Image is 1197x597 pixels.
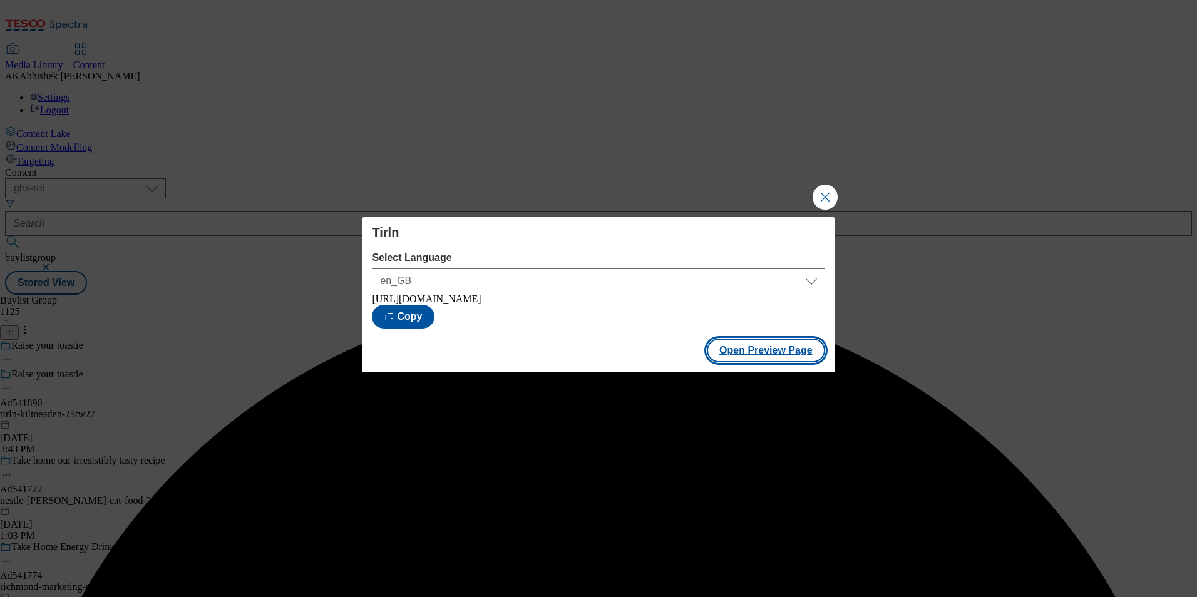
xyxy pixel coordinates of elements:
[813,185,838,210] button: Close Modal
[372,252,825,263] label: Select Language
[707,339,825,362] button: Open Preview Page
[362,217,835,372] div: Modal
[372,293,825,305] div: [URL][DOMAIN_NAME]
[372,305,434,329] button: Copy
[372,225,825,240] h4: Tirln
